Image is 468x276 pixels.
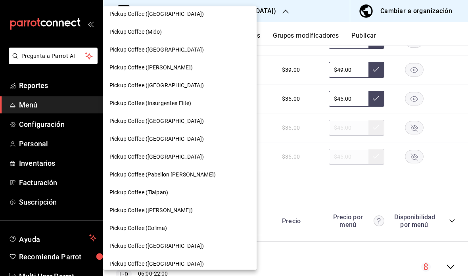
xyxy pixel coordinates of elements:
[109,10,204,18] span: Pickup Coffee ([GEOGRAPHIC_DATA])
[103,237,257,255] div: Pickup Coffee ([GEOGRAPHIC_DATA])
[109,206,193,215] span: Pickup Coffee ([PERSON_NAME])
[109,260,204,268] span: Pickup Coffee ([GEOGRAPHIC_DATA])
[103,255,257,273] div: Pickup Coffee ([GEOGRAPHIC_DATA])
[103,94,257,112] div: Pickup Coffee (Insurgentes Elite)
[103,59,257,77] div: Pickup Coffee ([PERSON_NAME])
[103,112,257,130] div: Pickup Coffee ([GEOGRAPHIC_DATA])
[103,41,257,59] div: Pickup Coffee ([GEOGRAPHIC_DATA])
[109,242,204,250] span: Pickup Coffee ([GEOGRAPHIC_DATA])
[103,130,257,148] div: Pickup Coffee ([GEOGRAPHIC_DATA])
[109,153,204,161] span: Pickup Coffee ([GEOGRAPHIC_DATA])
[109,171,216,179] span: Pickup Coffee (Pabellon [PERSON_NAME])
[109,63,193,72] span: Pickup Coffee ([PERSON_NAME])
[109,135,204,143] span: Pickup Coffee ([GEOGRAPHIC_DATA])
[109,224,167,232] span: Pickup Coffee (Colima)
[109,117,204,125] span: Pickup Coffee ([GEOGRAPHIC_DATA])
[103,5,257,23] div: Pickup Coffee ([GEOGRAPHIC_DATA])
[103,219,257,237] div: Pickup Coffee (Colima)
[109,99,191,107] span: Pickup Coffee (Insurgentes Elite)
[109,81,204,90] span: Pickup Coffee ([GEOGRAPHIC_DATA])
[109,46,204,54] span: Pickup Coffee ([GEOGRAPHIC_DATA])
[109,188,168,197] span: Pickup Coffee (Tlalpan)
[103,184,257,201] div: Pickup Coffee (Tlalpan)
[109,28,162,36] span: Pickup Coffee (Mido)
[103,148,257,166] div: Pickup Coffee ([GEOGRAPHIC_DATA])
[103,201,257,219] div: Pickup Coffee ([PERSON_NAME])
[103,23,257,41] div: Pickup Coffee (Mido)
[103,77,257,94] div: Pickup Coffee ([GEOGRAPHIC_DATA])
[103,166,257,184] div: Pickup Coffee (Pabellon [PERSON_NAME])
